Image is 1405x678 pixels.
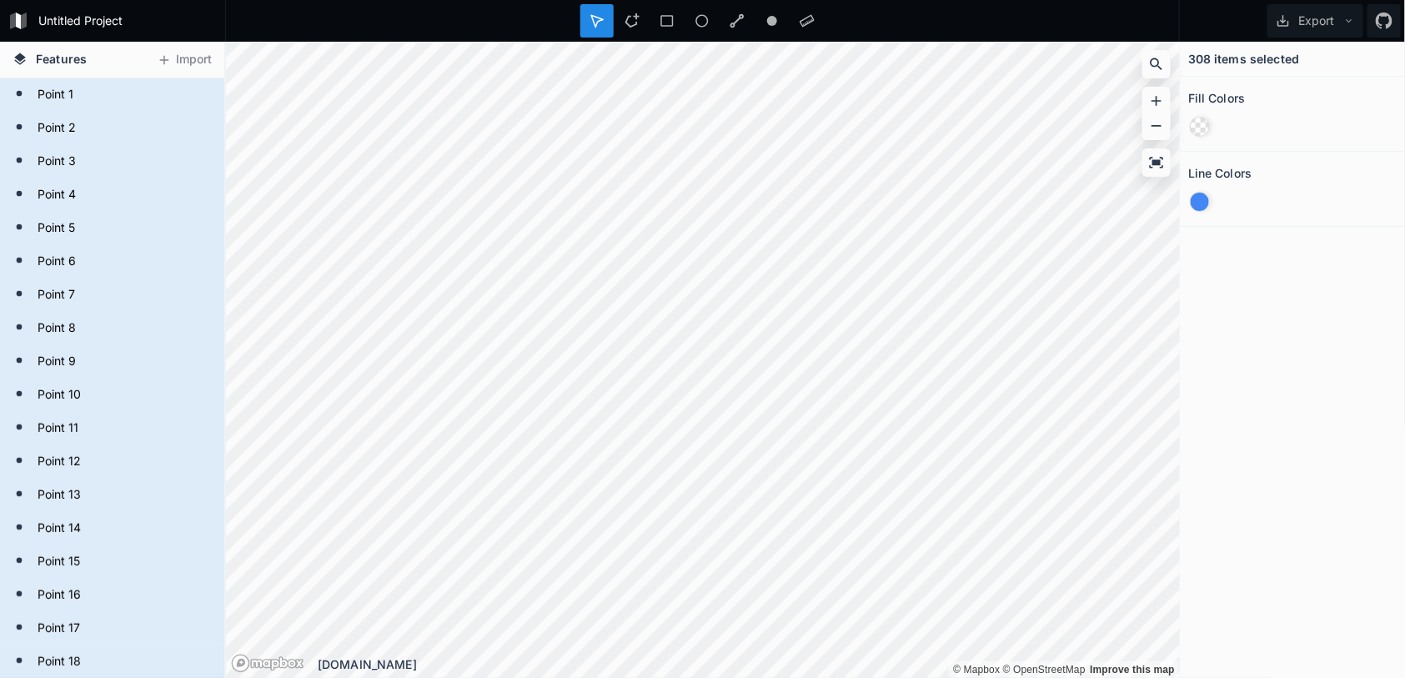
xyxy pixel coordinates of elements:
[231,654,304,673] a: Mapbox logo
[1267,4,1363,38] button: Export
[1090,664,1175,675] a: Map feedback
[953,664,1000,675] a: Mapbox
[148,47,220,73] button: Import
[1003,664,1086,675] a: OpenStreetMap
[1188,85,1246,111] h2: Fill Colors
[318,655,1179,673] div: [DOMAIN_NAME]
[1188,160,1252,186] h2: Line Colors
[1188,50,1300,68] h4: 308 items selected
[36,50,87,68] span: Features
